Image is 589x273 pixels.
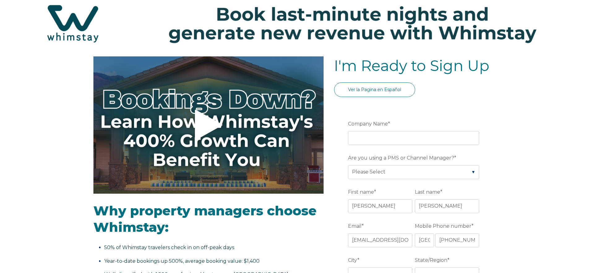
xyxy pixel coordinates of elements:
span: Why property managers choose Whimstay: [93,203,316,235]
span: 50% of Whimstay travelers check in on off-peak days [104,244,234,250]
span: Last name [415,187,440,197]
span: Mobile Phone number [415,221,471,231]
span: State/Region [415,255,447,265]
span: First name [348,187,374,197]
span: Year-to-date bookings up 500%, average booking value: $1,400 [104,258,260,264]
span: Email [348,221,362,231]
span: Are you using a PMS or Channel Manager? [348,153,454,163]
span: City [348,255,357,265]
span: Company Name [348,119,388,129]
span: I'm Ready to Sign Up [334,57,489,75]
a: Ver la Pagina en Español [334,82,415,97]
